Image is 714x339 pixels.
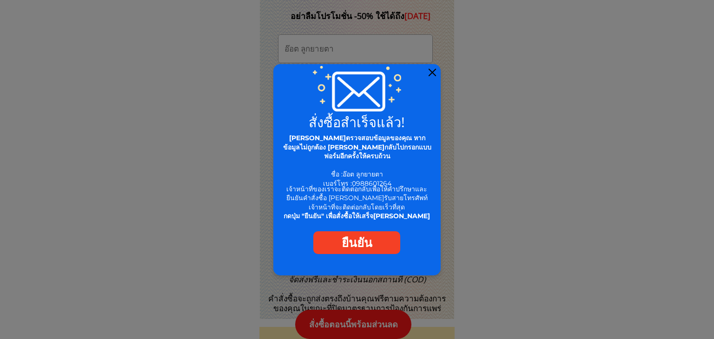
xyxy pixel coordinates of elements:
span: กดปุ่ม "ยืนยัน" เพื่อสั่งซื้อให้เสร็จ[PERSON_NAME] [284,212,430,220]
h2: สั่งซื้อสำเร็จแล้ว! [279,115,435,129]
a: ยืนยัน [313,231,400,254]
span: [PERSON_NAME]ตรวจสอบข้อมูลของคุณ หากข้อมูลไม่ถูกต้อง [PERSON_NAME]กลับไปกรอกแบบฟอร์มอีกครั้งให้คร... [283,134,431,160]
span: 0988601264 [352,179,391,188]
span: อ๊อต ลูกยายตา [343,170,383,178]
div: เจ้าหน้าที่ของเราจะติดต่อกลับเพื่อให้คำปรึกษาและยืนยันคำสั่งซื้อ [PERSON_NAME]รับสายโทรศัพท์ เจ้า... [281,185,433,221]
div: ชื่อ : เบอร์โทร : [281,134,433,189]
